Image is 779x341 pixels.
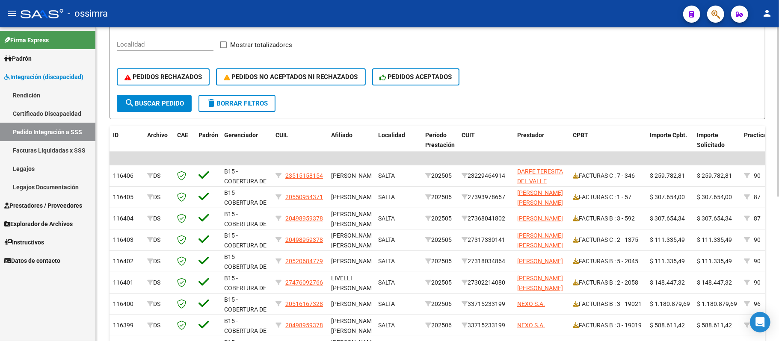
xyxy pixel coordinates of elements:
[462,299,510,309] div: 33715233199
[750,312,770,332] div: Open Intercom Messenger
[693,126,740,164] datatable-header-cell: Importe Solicitado
[224,73,358,81] span: PEDIDOS NO ACEPTADOS NI RECHAZADOS
[517,168,563,185] span: DARFE TERESITA DEL VALLE
[697,194,732,200] span: $ 307.654,00
[147,214,170,223] div: DS
[762,8,772,18] mat-icon: person
[285,258,323,265] span: 20520684779
[124,98,135,108] mat-icon: search
[573,171,643,181] div: FACTURAS C : 7 - 346
[224,211,267,237] span: B15 - COBERTURA DE SALUD S.A.
[144,126,174,164] datatable-header-cell: Archivo
[517,258,563,265] span: [PERSON_NAME]
[517,322,545,329] span: NEXO S.A.
[697,132,725,148] span: Importe Solicitado
[573,192,643,202] div: FACTURAS C : 1 - 57
[113,132,118,138] span: ID
[331,194,378,200] span: [PERSON_NAME],
[573,214,643,223] div: FACTURAS B : 3 - 592
[147,256,170,266] div: DS
[458,126,514,164] datatable-header-cell: CUIT
[740,126,770,164] datatable-header-cell: Practica
[285,236,323,243] span: 20498959378
[147,299,170,309] div: DS
[378,172,395,179] span: SALTA
[650,132,687,138] span: Importe Cpbt.
[650,194,685,200] span: $ 307.654,00
[4,219,73,229] span: Explorador de Archivos
[147,192,170,202] div: DS
[117,95,192,112] button: Buscar Pedido
[573,132,588,138] span: CPBT
[328,126,375,164] datatable-header-cell: Afiliado
[224,132,258,138] span: Gerenciador
[650,236,685,243] span: $ 111.335,49
[378,132,405,138] span: Localidad
[177,132,188,138] span: CAE
[275,132,288,138] span: CUIL
[206,98,216,108] mat-icon: delete
[462,278,510,288] div: 27302214080
[285,194,323,200] span: 20550954371
[272,126,328,164] datatable-header-cell: CUIL
[285,279,323,286] span: 27476092766
[462,256,510,266] div: 27318034864
[517,189,563,206] span: [PERSON_NAME] [PERSON_NAME]
[573,299,643,309] div: FACTURAS B : 3 - 19021
[331,232,378,249] span: [PERSON_NAME] [PERSON_NAME],
[378,279,395,286] span: SALTA
[697,300,737,307] span: $ 1.180.879,69
[224,232,267,259] span: B15 - COBERTURA DE SALUD S.A.
[147,171,170,181] div: DS
[697,172,732,179] span: $ 259.782,81
[650,279,685,286] span: $ 148.447,32
[113,171,140,181] div: 116406
[68,4,108,23] span: - ossimra
[573,320,643,330] div: FACTURAS B : 3 - 19019
[697,236,732,243] span: $ 111.335,49
[425,214,455,223] div: 202505
[697,322,732,329] span: $ 588.611,42
[754,172,761,179] span: 90
[224,253,267,280] span: B15 - COBERTURA DE SALUD S.A.
[697,258,732,265] span: $ 111.335,49
[378,322,395,329] span: SALTA
[573,235,643,245] div: FACTURAS C : 2 - 1375
[4,201,82,210] span: Prestadores / Proveedores
[375,126,422,164] datatable-header-cell: Localidad
[378,215,395,222] span: SALTA
[425,278,455,288] div: 202505
[517,232,563,249] span: [PERSON_NAME] [PERSON_NAME]
[285,172,323,179] span: 23515158154
[206,100,268,107] span: Borrar Filtros
[462,132,475,138] span: CUIT
[697,215,732,222] span: $ 307.654,34
[517,300,545,307] span: NEXO S.A.
[754,194,761,200] span: 87
[285,215,323,222] span: 20498959378
[378,300,395,307] span: SALTA
[285,322,323,329] span: 20498959378
[4,72,83,82] span: Integración (discapacidad)
[378,236,395,243] span: SALTA
[198,95,275,112] button: Borrar Filtros
[569,126,646,164] datatable-header-cell: CPBT
[462,214,510,223] div: 27368041802
[113,299,140,309] div: 116400
[754,236,761,243] span: 90
[216,68,366,85] button: PEDIDOS NO ACEPTADOS NI RECHAZADOS
[425,235,455,245] div: 202505
[331,132,352,138] span: Afiliado
[124,73,202,81] span: PEDIDOS RECHAZADOS
[517,132,544,138] span: Prestador
[514,126,569,164] datatable-header-cell: Prestador
[754,258,761,265] span: 90
[331,275,378,291] span: LIVELLI [PERSON_NAME],
[147,278,170,288] div: DS
[7,8,17,18] mat-icon: menu
[380,73,452,81] span: PEDIDOS ACEPTADOS
[113,320,140,330] div: 116399
[573,278,643,288] div: FACTURAS B : 2 - 2058
[425,320,455,330] div: 202506
[224,189,267,216] span: B15 - COBERTURA DE SALUD S.A.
